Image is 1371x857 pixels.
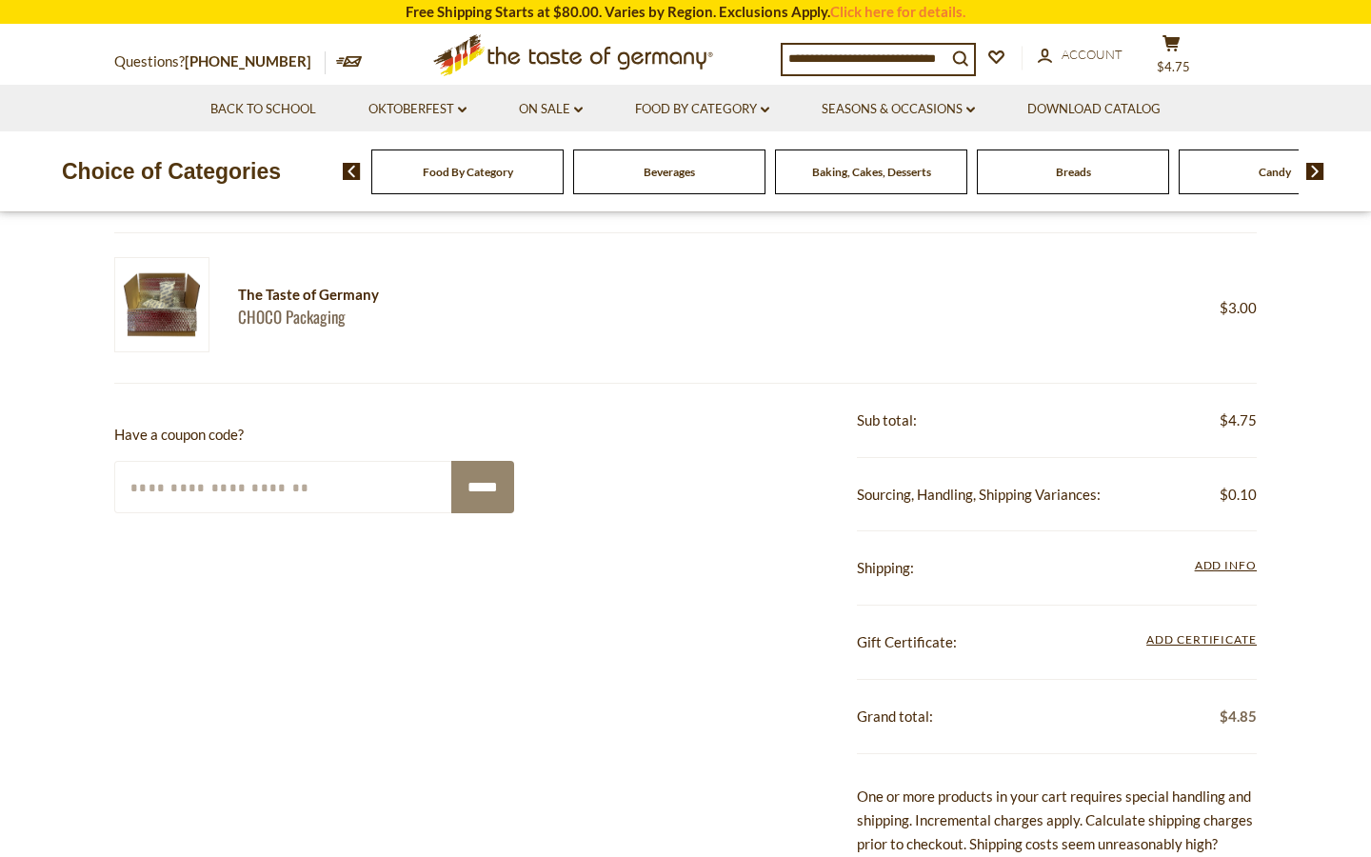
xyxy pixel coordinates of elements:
a: Seasons & Occasions [822,99,975,120]
button: $4.75 [1142,34,1200,82]
p: Have a coupon code? [114,423,514,447]
span: Sub total: [857,411,917,428]
a: Candy [1259,165,1291,179]
a: Breads [1056,165,1091,179]
span: Add Certificate [1146,630,1257,651]
span: Add Info [1195,558,1257,572]
span: Sourcing, Handling, Shipping Variances: [857,486,1101,503]
a: [PHONE_NUMBER] [185,52,311,70]
span: $4.85 [1220,705,1257,728]
span: $4.75 [1157,59,1190,74]
a: On Sale [519,99,583,120]
span: Gift Certificate: [857,633,957,650]
img: previous arrow [343,163,361,180]
p: Questions? [114,50,326,74]
span: $4.75 [1220,409,1257,432]
a: Beverages [644,165,695,179]
img: next arrow [1306,163,1324,180]
a: Oktoberfest [368,99,467,120]
a: Food By Category [635,99,769,120]
a: Back to School [210,99,316,120]
span: $0.10 [1220,483,1257,507]
a: Download Catalog [1027,99,1161,120]
span: Grand total: [857,708,933,725]
a: Food By Category [423,165,513,179]
a: Account [1038,45,1123,66]
a: CHOCO Packaging [238,307,716,327]
img: CHOCO Packaging [114,257,209,352]
span: Shipping: [857,559,914,576]
a: Baking, Cakes, Desserts [812,165,931,179]
div: The Taste of Germany [238,283,716,307]
span: $3.00 [1220,299,1257,316]
a: Click here for details. [830,3,965,20]
span: Account [1062,47,1123,62]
